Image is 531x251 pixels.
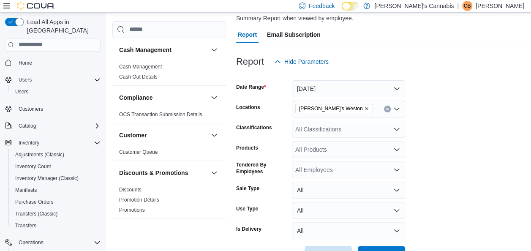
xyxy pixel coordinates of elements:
[119,74,158,80] a: Cash Out Details
[112,185,226,218] div: Discounts & Promotions
[2,103,104,115] button: Customers
[119,74,158,80] span: Cash Out Details
[119,207,145,213] a: Promotions
[119,169,207,177] button: Discounts & Promotions
[209,45,219,55] button: Cash Management
[119,186,142,193] span: Discounts
[236,124,272,131] label: Classifications
[8,161,104,172] button: Inventory Count
[384,106,391,112] button: Clear input
[12,209,101,219] span: Transfers (Classic)
[236,205,258,212] label: Use Type
[15,121,101,131] span: Catalog
[15,199,54,205] span: Purchase Orders
[12,161,54,172] a: Inventory Count
[299,104,363,113] span: [PERSON_NAME]'s Weston
[12,173,82,183] a: Inventory Manager (Classic)
[8,172,104,184] button: Inventory Manager (Classic)
[8,86,104,98] button: Users
[112,62,226,85] div: Cash Management
[15,104,101,114] span: Customers
[119,93,207,102] button: Compliance
[19,239,44,246] span: Operations
[457,1,459,11] p: |
[12,173,101,183] span: Inventory Manager (Classic)
[19,106,43,112] span: Customers
[15,163,51,170] span: Inventory Count
[119,64,162,70] a: Cash Management
[284,57,329,66] span: Hide Parameters
[119,197,159,203] a: Promotion Details
[8,149,104,161] button: Adjustments (Classic)
[393,166,400,173] button: Open list of options
[119,131,147,139] h3: Customer
[236,57,264,67] h3: Report
[238,26,257,43] span: Report
[119,46,172,54] h3: Cash Management
[267,26,321,43] span: Email Subscription
[341,2,359,11] input: Dark Mode
[15,175,79,182] span: Inventory Manager (Classic)
[119,149,158,155] a: Customer Queue
[15,237,101,248] span: Operations
[236,161,289,175] label: Tendered By Employees
[2,74,104,86] button: Users
[209,93,219,103] button: Compliance
[209,130,219,140] button: Customer
[12,221,40,231] a: Transfers
[119,46,207,54] button: Cash Management
[15,75,101,85] span: Users
[8,220,104,232] button: Transfers
[12,221,101,231] span: Transfers
[119,63,162,70] span: Cash Management
[12,209,61,219] a: Transfers (Classic)
[393,146,400,153] button: Open list of options
[464,1,471,11] span: CB
[295,104,373,113] span: MaryJane's Weston
[19,139,39,146] span: Inventory
[15,121,39,131] button: Catalog
[119,93,152,102] h3: Compliance
[15,210,57,217] span: Transfers (Classic)
[236,226,261,232] label: Is Delivery
[12,87,32,97] a: Users
[15,138,101,148] span: Inventory
[12,185,40,195] a: Manifests
[309,2,335,10] span: Feedback
[15,151,64,158] span: Adjustments (Classic)
[292,80,405,97] button: [DATE]
[236,185,259,192] label: Sale Type
[112,147,226,161] div: Customer
[15,58,35,68] a: Home
[12,197,101,207] span: Purchase Orders
[24,18,101,35] span: Load All Apps in [GEOGRAPHIC_DATA]
[8,196,104,208] button: Purchase Orders
[12,87,101,97] span: Users
[12,150,68,160] a: Adjustments (Classic)
[19,123,36,129] span: Catalog
[15,75,35,85] button: Users
[119,111,202,118] span: OCS Transaction Submission Details
[119,112,202,117] a: OCS Transaction Submission Details
[393,106,400,112] button: Open list of options
[476,1,524,11] p: [PERSON_NAME]
[209,226,219,236] button: Finance
[236,104,260,111] label: Locations
[19,60,32,66] span: Home
[15,222,36,229] span: Transfers
[292,222,405,239] button: All
[236,84,266,90] label: Date Range
[15,57,101,68] span: Home
[393,126,400,133] button: Open list of options
[2,57,104,69] button: Home
[292,202,405,219] button: All
[2,120,104,132] button: Catalog
[292,182,405,199] button: All
[8,208,104,220] button: Transfers (Classic)
[236,5,523,23] div: View sales totals by tendered employee for a specified date range. This report is equivalent to t...
[2,237,104,248] button: Operations
[15,88,28,95] span: Users
[119,207,145,213] span: Promotions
